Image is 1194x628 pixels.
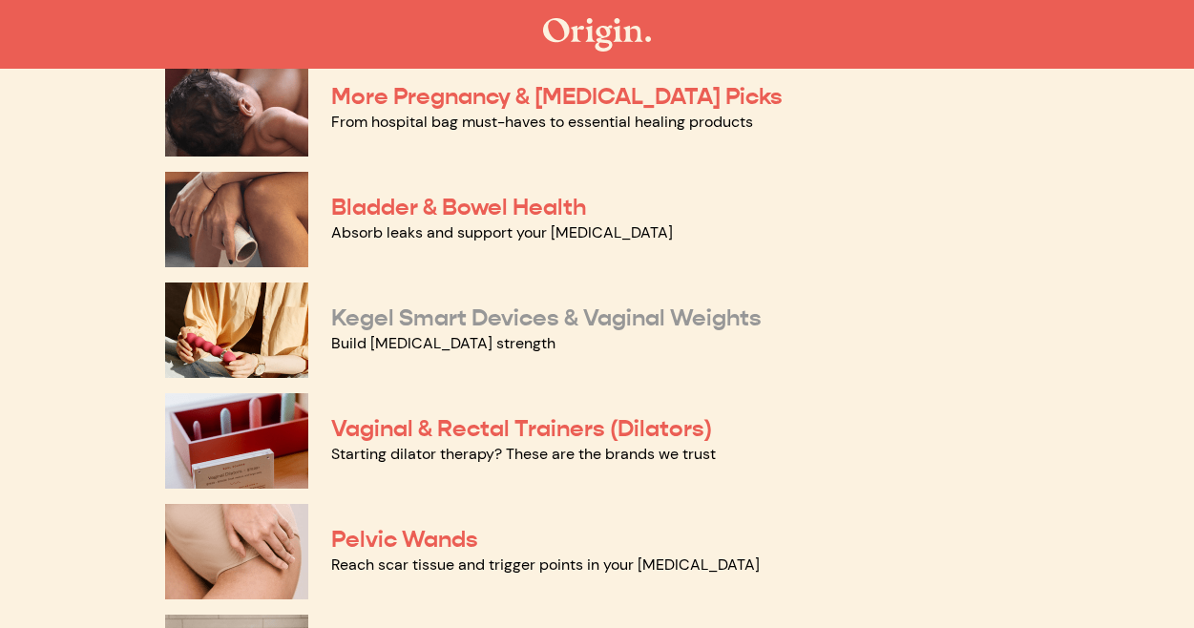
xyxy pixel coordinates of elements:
a: Vaginal & Rectal Trainers (Dilators) [331,414,712,443]
a: More Pregnancy & [MEDICAL_DATA] Picks [331,82,783,111]
a: Pelvic Wands [331,525,478,554]
img: Kegel Smart Devices & Vaginal Weights [165,283,308,378]
img: More Pregnancy & Postpartum Picks [165,61,308,157]
a: Build [MEDICAL_DATA] strength [331,333,555,353]
a: Starting dilator therapy? These are the brands we trust [331,444,716,464]
img: Bladder & Bowel Health [165,172,308,267]
img: The Origin Shop [543,18,651,52]
a: Kegel Smart Devices & Vaginal Weights [331,304,762,332]
a: From hospital bag must-haves to essential healing products [331,112,753,132]
img: Vaginal & Rectal Trainers (Dilators) [165,393,308,489]
img: Pelvic Wands [165,504,308,599]
a: Absorb leaks and support your [MEDICAL_DATA] [331,222,673,242]
a: Bladder & Bowel Health [331,193,586,221]
a: Reach scar tissue and trigger points in your [MEDICAL_DATA] [331,555,760,575]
